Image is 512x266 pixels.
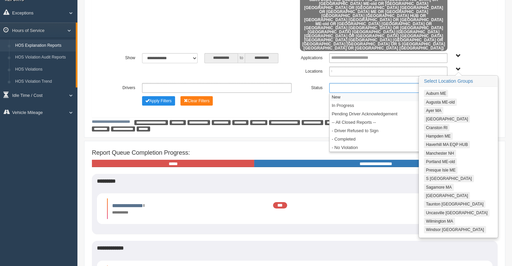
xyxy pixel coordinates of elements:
button: S [GEOGRAPHIC_DATA] [424,175,474,182]
label: Applications [295,53,326,61]
li: New [330,93,478,101]
button: Uncasville [GEOGRAPHIC_DATA] [424,209,489,217]
button: Sagamore MA [424,184,454,191]
button: Change Filter Options [142,96,175,106]
label: Drivers [107,83,139,91]
li: In Progress [330,101,478,110]
label: Show [107,53,139,61]
li: Expand [107,198,482,219]
label: Locations [295,67,326,75]
button: Haverhill MA EQP HUB [424,141,470,148]
a: HOS Explanation Reports [12,40,76,52]
button: Wilmington MA [424,218,455,225]
li: -- All Closed Reports -- [330,118,478,126]
button: Change Filter Options [180,96,213,106]
button: Taunton [GEOGRAPHIC_DATA] [424,200,485,208]
h3: Select Location Groups [419,76,498,87]
span: to [238,53,245,63]
button: Auburn ME [424,90,448,97]
a: HOS Violation Audit Reports [12,51,76,64]
button: Manchester NH [424,150,456,157]
button: Portland ME-old [424,158,457,165]
button: Windsor [GEOGRAPHIC_DATA] [424,226,486,233]
li: Pending Driver Acknowledgement [330,110,478,118]
button: Cranston RI [424,124,449,131]
h4: Report Queue Completion Progress: [92,150,498,156]
button: [GEOGRAPHIC_DATA] [424,192,470,199]
li: - Completed [330,135,478,143]
button: Hampden ME [424,132,452,140]
button: [GEOGRAPHIC_DATA] [424,115,470,123]
a: HOS Violations [12,64,76,76]
button: Ayer MA [424,107,443,114]
label: Status [295,83,326,91]
button: Presque Isle ME [424,166,457,174]
a: HOS Violation Trend [12,76,76,88]
li: - Driver Refused to Sign [330,126,478,135]
button: Augusta ME-old [424,99,456,106]
li: - No Violation [330,143,478,152]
